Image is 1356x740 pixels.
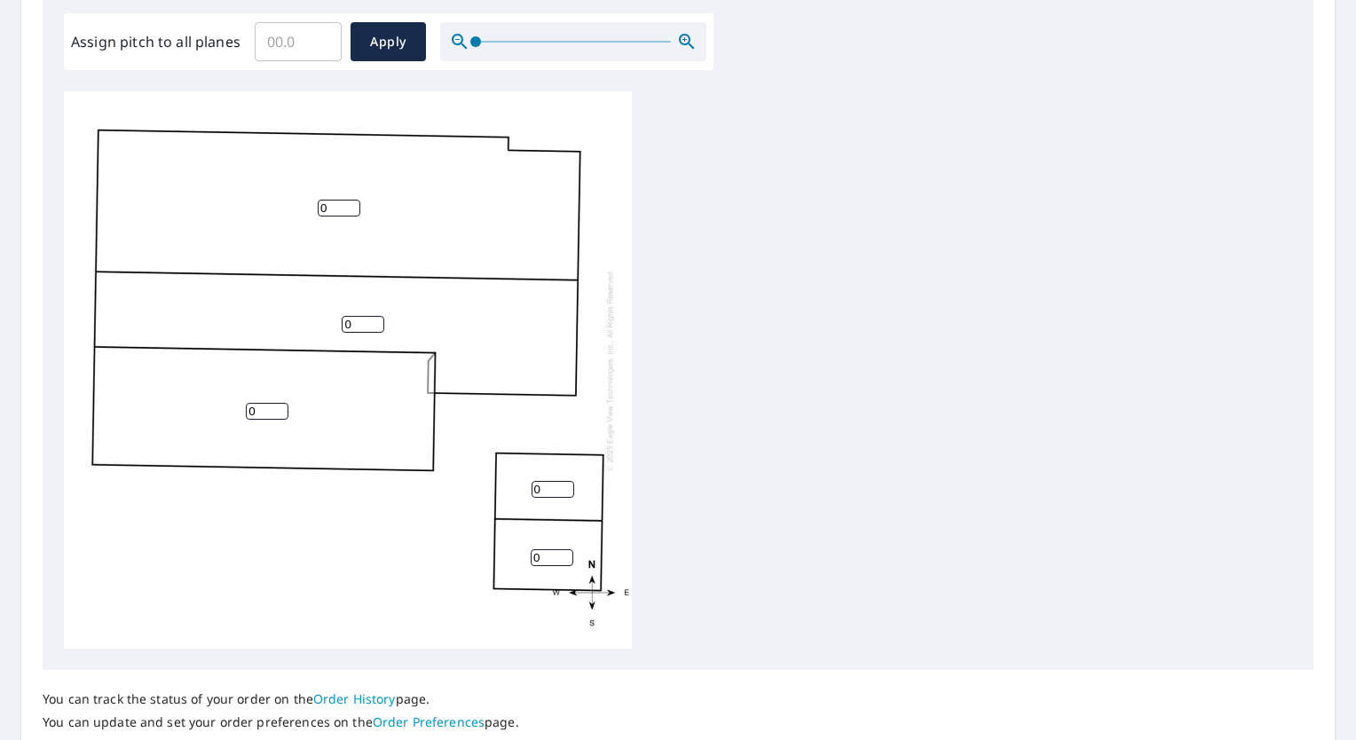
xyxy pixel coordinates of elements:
[43,714,519,730] p: You can update and set your order preferences on the page.
[43,691,519,707] p: You can track the status of your order on the page.
[255,17,342,67] input: 00.0
[365,31,412,53] span: Apply
[71,31,240,52] label: Assign pitch to all planes
[313,690,396,707] a: Order History
[373,713,485,730] a: Order Preferences
[351,22,426,61] button: Apply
